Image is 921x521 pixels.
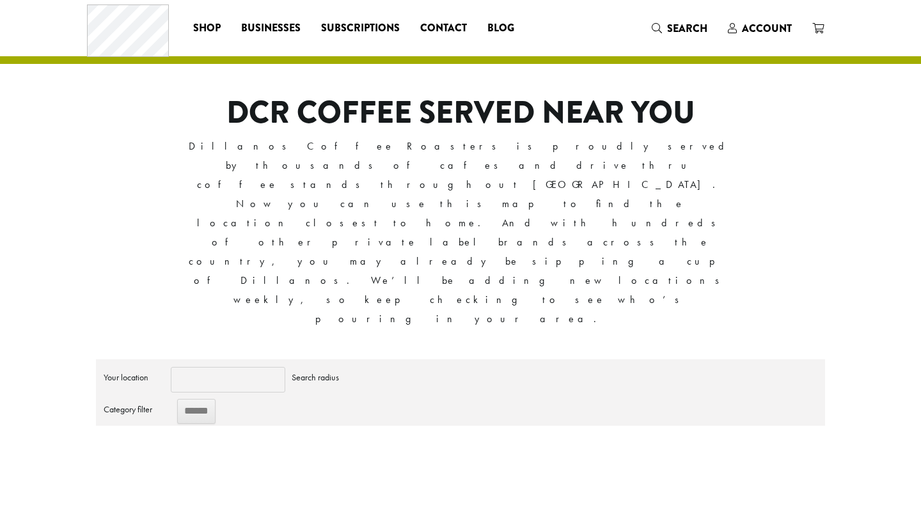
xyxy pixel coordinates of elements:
label: Category filter [104,399,164,419]
label: Your location [104,367,164,387]
span: Contact [420,20,467,36]
span: Search [667,21,707,36]
span: Blog [487,20,514,36]
span: Businesses [241,20,301,36]
a: Search [642,18,718,39]
h1: DCR COFFEE SERVED NEAR YOU [187,95,734,132]
span: Shop [193,20,221,36]
p: Dillanos Coffee Roasters is proudly served by thousands of cafes and drive thru coffee stands thr... [187,137,734,329]
span: Subscriptions [321,20,400,36]
a: Shop [183,18,231,38]
label: Search radius [292,367,352,387]
span: Account [742,21,792,36]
